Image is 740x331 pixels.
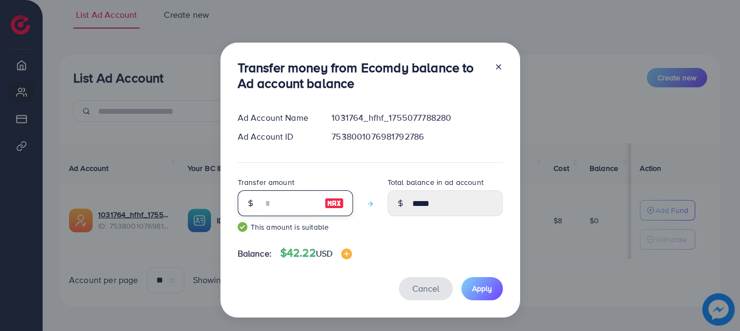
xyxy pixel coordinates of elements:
small: This amount is suitable [238,222,353,232]
label: Total balance in ad account [388,177,483,188]
label: Transfer amount [238,177,294,188]
span: Balance: [238,247,272,260]
span: Cancel [412,282,439,294]
div: 7538001076981792786 [323,130,511,143]
span: Apply [472,283,492,294]
h4: $42.22 [280,246,352,260]
h3: Transfer money from Ecomdy balance to Ad account balance [238,60,486,91]
span: USD [316,247,333,259]
img: guide [238,222,247,232]
div: 1031764_hfhf_1755077788280 [323,112,511,124]
button: Apply [461,277,503,300]
div: Ad Account ID [229,130,323,143]
button: Cancel [399,277,453,300]
div: Ad Account Name [229,112,323,124]
img: image [341,249,352,259]
img: image [324,197,344,210]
